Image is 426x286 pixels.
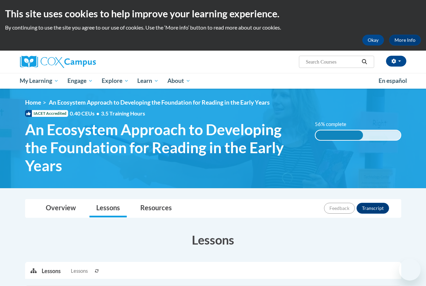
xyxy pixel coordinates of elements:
a: Engage [63,73,97,89]
span: En español [379,77,407,84]
span: Explore [102,77,129,85]
button: Search [359,58,369,66]
span: Lessons [71,267,88,275]
input: Search Courses [305,58,359,66]
span: 3.5 Training Hours [101,110,145,117]
img: Cox Campus [20,56,96,68]
p: By continuing to use the site you agree to our use of cookies. Use the ‘More info’ button to read... [5,24,421,31]
span: My Learning [20,77,59,85]
button: Okay [362,35,384,46]
button: Account Settings [386,56,406,67]
a: My Learning [16,73,63,89]
span: Learn [137,77,159,85]
div: 56% complete [316,130,363,140]
h2: This site uses cookies to help improve your learning experience. [5,7,421,20]
a: Home [25,99,41,106]
span: • [96,110,99,117]
a: Explore [97,73,133,89]
a: Learn [133,73,163,89]
span: 0.40 CEUs [70,110,101,117]
a: Overview [39,199,83,217]
a: En español [374,74,411,88]
h3: Lessons [25,231,401,248]
iframe: Button to launch messaging window [399,259,421,281]
a: More Info [389,35,421,46]
a: Lessons [89,199,127,217]
div: Main menu [15,73,411,89]
label: 56% complete [315,121,354,128]
button: Feedback [324,203,355,214]
span: An Ecosystem Approach to Developing the Foundation for Reading in the Early Years [49,99,270,106]
a: Cox Campus [20,56,142,68]
a: About [163,73,195,89]
span: Engage [67,77,93,85]
span: About [167,77,190,85]
a: Resources [134,199,179,217]
p: Lessons [42,267,61,275]
button: Transcript [357,203,389,214]
span: IACET Accredited [25,110,68,117]
span: An Ecosystem Approach to Developing the Foundation for Reading in the Early Years [25,121,305,174]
